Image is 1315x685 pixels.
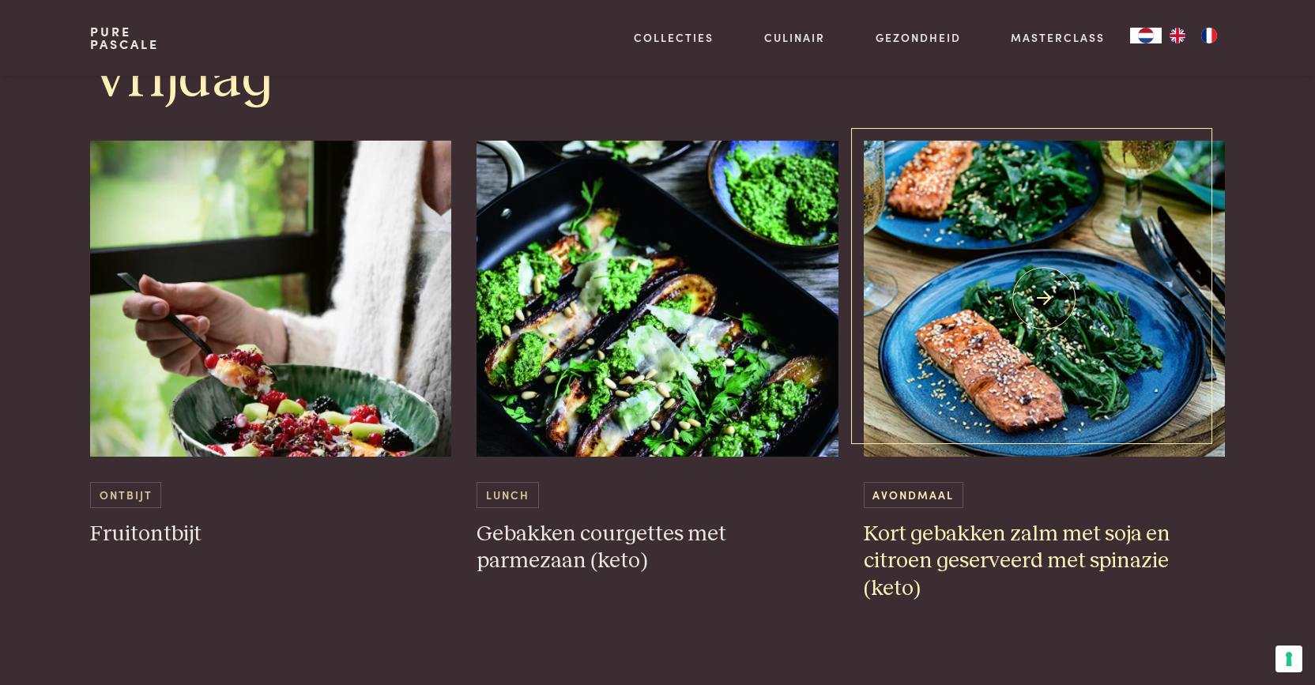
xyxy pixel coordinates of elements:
img: Kort gebakken zalm met soja en citroen geserveerd met spinazie (keto) [864,141,1226,457]
img: Gebakken courgettes met parmezaan (keto) [477,141,838,457]
span: Avondmaal [864,482,963,508]
div: Language [1130,28,1162,43]
a: NL [1130,28,1162,43]
h1: Vrijdag [90,43,1225,115]
button: Uw voorkeuren voor toestemming voor trackingtechnologieën [1275,645,1302,672]
a: Collecties [634,29,714,46]
aside: Language selected: Nederlands [1130,28,1225,43]
h3: Fruitontbijt [90,521,452,548]
a: Gezondheid [876,29,961,46]
a: Fruitontbijt Ontbijt Fruitontbijt [90,141,452,548]
a: Gebakken courgettes met parmezaan (keto) Lunch Gebakken courgettes met parmezaan (keto) [477,141,838,575]
span: Lunch [477,482,538,508]
h3: Kort gebakken zalm met soja en citroen geserveerd met spinazie (keto) [864,521,1226,603]
a: PurePascale [90,25,159,51]
a: EN [1162,28,1193,43]
a: FR [1193,28,1225,43]
a: Kort gebakken zalm met soja en citroen geserveerd met spinazie (keto) Avondmaal Kort gebakken zal... [864,141,1226,603]
ul: Language list [1162,28,1225,43]
span: Ontbijt [90,482,161,508]
img: Fruitontbijt [90,141,452,457]
a: Culinair [764,29,825,46]
h3: Gebakken courgettes met parmezaan (keto) [477,521,838,575]
a: Masterclass [1011,29,1105,46]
